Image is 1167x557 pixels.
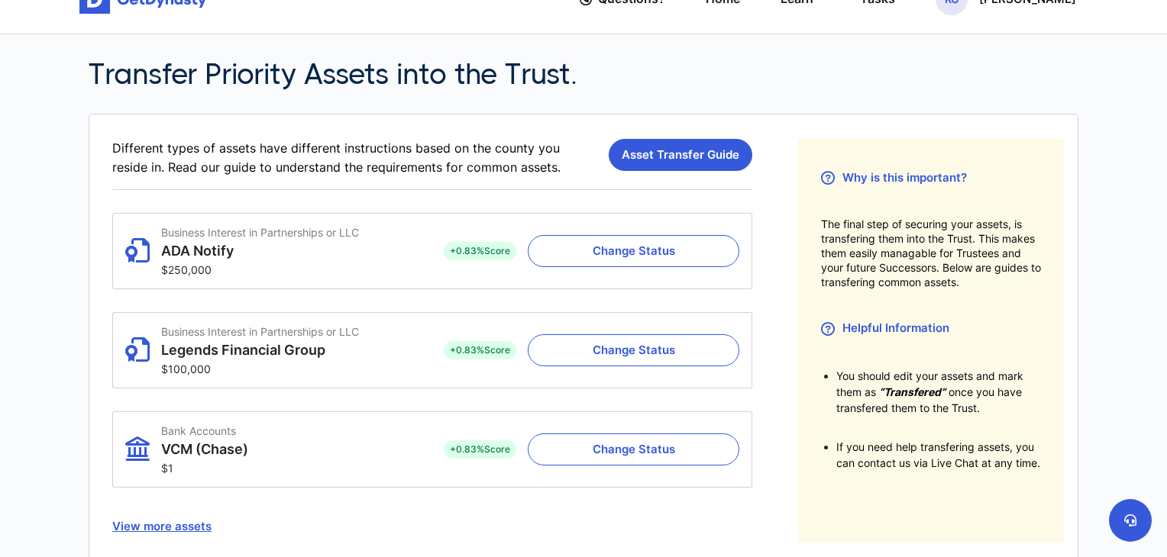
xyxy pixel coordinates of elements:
[444,341,516,359] div: + 0.83% Score
[879,385,946,398] i: “Transfered”
[161,342,359,359] p: Legends Financial Group
[528,235,739,267] button: Change Status
[161,226,359,239] p: Business Interest in Partnerships or LLC
[836,369,1023,414] span: You should edit your assets and mark them as once you have transfered them to the Trust.
[89,57,577,91] span: Transfer Priority Assets into the Trust.
[161,243,359,259] p: ADA Notify
[528,334,739,366] button: Change Status
[821,312,1041,344] h3: Helpful Information
[444,440,516,459] div: + 0.83% Score
[161,424,248,437] p: Bank Accounts
[161,441,248,458] p: VCM (Chase)
[161,263,359,276] p: $250,000
[528,433,739,465] button: Change Status
[609,139,752,171] a: Asset Transfer Guide
[444,242,516,260] div: + 0.83% Score
[161,325,359,338] p: Business Interest in Partnerships or LLC
[161,362,359,375] p: $100,000
[836,440,1040,469] span: If you need help transfering assets, you can contact us via Live Chat at any time.
[161,462,248,475] p: $1
[112,139,752,177] div: Different types of assets have different instructions based on the county you reside in. Read our...
[821,162,1041,194] h3: Why is this important?
[112,510,752,543] button: View more assets
[821,217,1041,289] span: The final step of securing your assets, is transfering them into the Trust. This makes them easil...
